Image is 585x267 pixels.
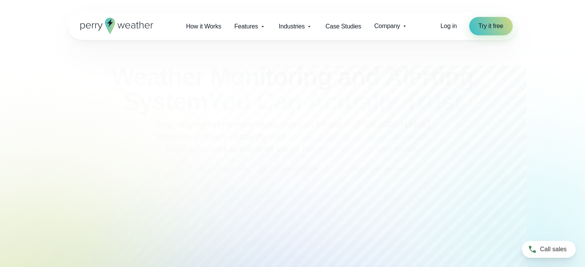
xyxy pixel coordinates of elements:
[440,23,457,29] span: Log in
[325,22,361,31] span: Case Studies
[374,22,400,31] span: Company
[440,22,457,31] a: Log in
[478,22,503,31] span: Try it free
[279,22,305,31] span: Industries
[319,18,368,34] a: Case Studies
[234,22,258,31] span: Features
[180,18,228,34] a: How it Works
[186,22,222,31] span: How it Works
[469,17,513,35] a: Try it free
[522,241,576,258] a: Call sales
[540,245,567,254] span: Call sales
